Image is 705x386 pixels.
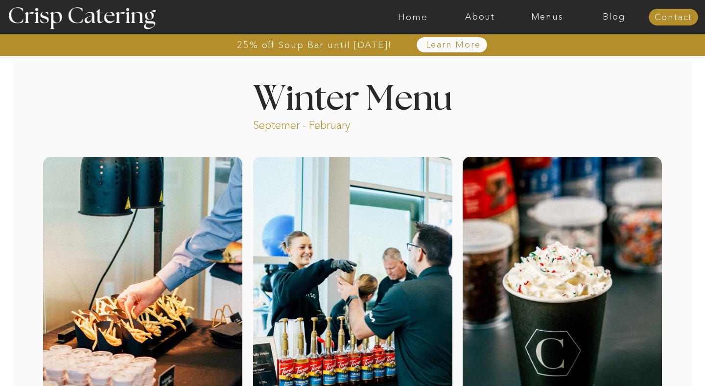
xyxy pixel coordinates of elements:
a: Contact [649,13,698,23]
a: Learn More [403,40,503,50]
a: About [446,12,514,22]
a: 25% off Soup Bar until [DATE]! [202,40,427,50]
a: Home [379,12,446,22]
h1: Winter Menu [216,82,489,111]
a: Blog [581,12,648,22]
iframe: podium webchat widget bubble [627,337,705,386]
a: Menus [514,12,581,22]
p: Septemer - February [253,118,388,129]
